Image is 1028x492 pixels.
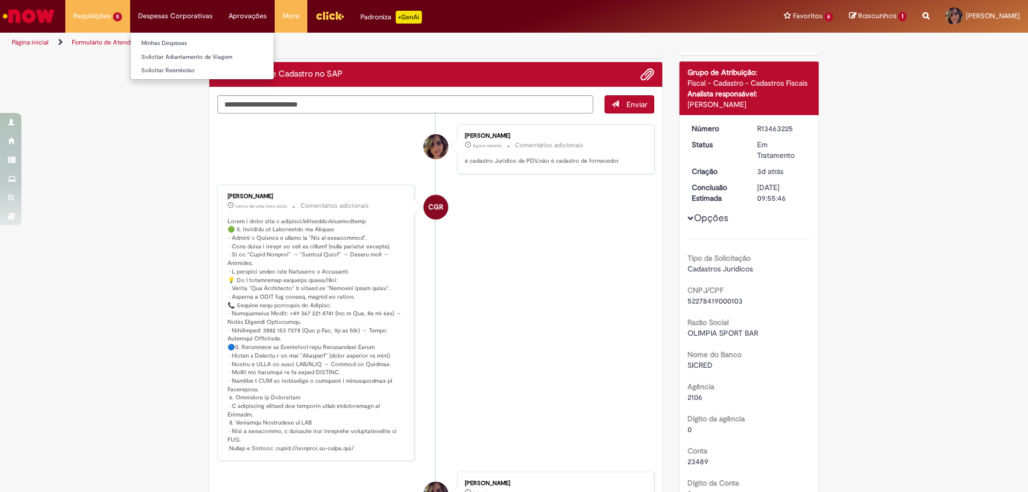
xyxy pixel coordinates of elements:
[684,182,750,203] dt: Conclusão Estimada
[424,134,448,159] div: Katiele Vieira Moreira
[684,166,750,177] dt: Criação
[687,350,742,359] b: Nome do Banco
[131,37,274,49] a: Minhas Despesas
[687,253,751,263] b: Tipo da Solicitação
[73,11,111,21] span: Requisições
[687,446,707,456] b: Conta
[8,33,677,52] ul: Trilhas de página
[626,100,647,109] span: Enviar
[858,11,897,21] span: Rascunhos
[687,328,758,338] span: OLIMPIA SPORT BAR
[687,67,811,78] div: Grupo de Atribuição:
[12,38,49,47] a: Página inicial
[473,142,502,149] span: Agora mesmo
[757,166,783,176] time: 29/08/2025 15:57:57
[687,382,714,391] b: Agência
[283,11,299,21] span: More
[228,217,406,453] p: Lorem i dolor sita c adipisci/elitseddo/eiusmodtemp 🟢 5. Incididu ut Laboreetdo ma Aliquae • Admi...
[757,166,783,176] span: 3d atrás
[113,12,122,21] span: 5
[131,51,274,63] a: Solicitar Adiantamento de Viagem
[687,360,713,370] span: SICRED
[360,11,422,24] div: Padroniza
[131,65,274,77] a: Solicitar Reembolso
[473,142,502,149] time: 01/09/2025 09:57:46
[315,7,344,24] img: click_logo_yellow_360x200.png
[428,194,443,220] span: CGR
[515,141,584,150] small: Comentários adicionais
[687,296,743,306] span: 52278419000103
[757,139,807,161] div: Em Tratamento
[684,139,750,150] dt: Status
[684,123,750,134] dt: Número
[793,11,822,21] span: Favoritos
[72,38,151,47] a: Formulário de Atendimento
[687,78,811,88] div: Fiscal - Cadastro - Cadastros Fiscais
[1,5,56,27] img: ServiceNow
[396,11,422,24] p: +GenAi
[465,480,643,487] div: [PERSON_NAME]
[640,67,654,81] button: Adicionar anexos
[687,285,723,295] b: CNPJ/CPF
[687,414,745,423] b: Dígito da agência
[687,457,708,466] span: 23489
[757,166,807,177] div: 29/08/2025 15:57:57
[825,12,834,21] span: 6
[217,95,593,113] textarea: Digite sua mensagem aqui...
[966,11,1020,20] span: [PERSON_NAME]
[687,88,811,99] div: Analista responsável:
[217,70,343,79] h2: Solicitações de Cadastro no SAP Histórico de tíquete
[465,157,643,165] p: é cadastro Juridico de PDV,não é cadastro de fornecedor
[849,11,906,21] a: Rascunhos
[687,99,811,110] div: [PERSON_NAME]
[465,133,643,139] div: [PERSON_NAME]
[687,317,729,327] b: Razão Social
[898,12,906,21] span: 1
[138,11,213,21] span: Despesas Corporativas
[687,264,753,274] span: Cadastros Jurídicos
[228,193,406,200] div: [PERSON_NAME]
[236,203,287,209] span: cerca de uma hora atrás
[424,195,448,219] div: Camila Garcia Rafael
[130,32,274,80] ul: Despesas Corporativas
[757,123,807,134] div: R13463225
[229,11,267,21] span: Aprovações
[300,201,369,210] small: Comentários adicionais
[687,478,739,488] b: Dígito da Conta
[687,425,692,434] span: 0
[687,392,702,402] span: 2106
[757,182,807,203] div: [DATE] 09:55:46
[604,95,654,113] button: Enviar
